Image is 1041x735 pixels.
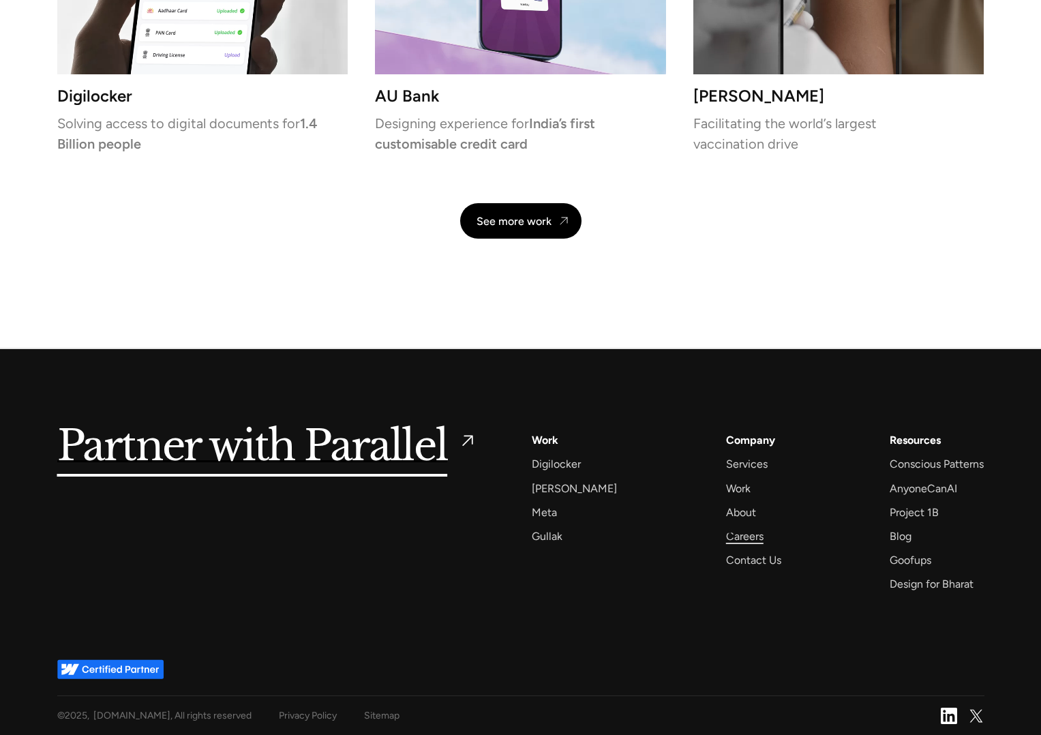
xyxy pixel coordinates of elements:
[375,91,666,102] h3: AU Bank
[279,707,337,724] a: Privacy Policy
[890,431,941,449] div: Resources
[532,455,581,473] a: Digilocker
[726,455,768,473] a: Services
[460,203,582,239] a: See more work
[532,503,557,522] a: Meta
[726,551,781,569] a: Contact Us
[57,707,252,724] div: © , [DOMAIN_NAME], All rights reserved
[726,479,751,498] a: Work
[57,119,348,149] p: Solving access to digital documents for
[726,503,756,522] a: About
[532,431,558,449] a: Work
[532,527,562,545] a: Gullak
[65,710,87,721] span: 2025
[57,91,348,102] h3: Digilocker
[890,455,984,473] a: Conscious Patterns
[57,431,448,462] h5: Partner with Parallel
[890,575,974,593] a: Design for Bharat
[693,91,984,102] h3: [PERSON_NAME]
[890,479,957,498] a: AnyoneCanAI
[890,503,939,522] a: Project 1B
[364,707,399,724] a: Sitemap
[532,479,617,498] a: [PERSON_NAME]
[57,431,478,462] a: Partner with Parallel
[890,551,931,569] a: Goofups
[477,215,552,228] div: See more work
[726,527,764,545] a: Careers
[890,527,911,545] a: Blog
[693,119,984,149] p: Facilitating the world’s largest vaccination drive
[726,431,775,449] a: Company
[375,119,666,149] p: Designing experience for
